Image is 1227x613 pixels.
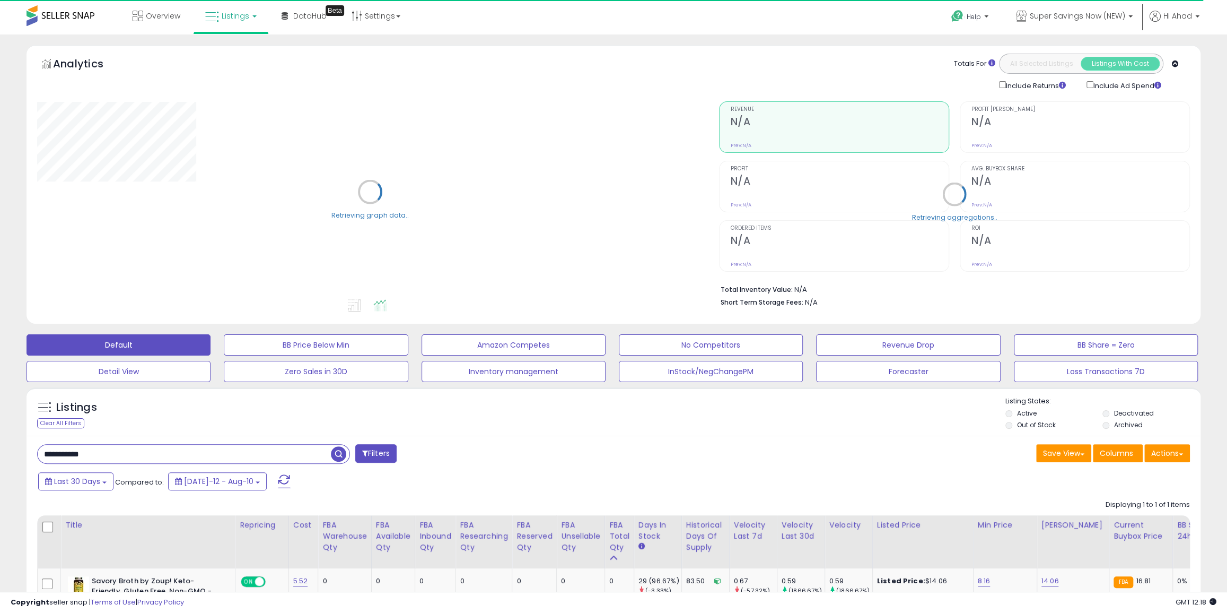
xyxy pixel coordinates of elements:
[609,520,629,553] div: FBA Total Qty
[638,520,677,542] div: Days In Stock
[1081,57,1160,71] button: Listings With Cost
[1036,444,1091,462] button: Save View
[686,576,721,586] div: 83.50
[460,520,507,553] div: FBA Researching Qty
[516,520,552,553] div: FBA Reserved Qty
[240,520,284,531] div: Repricing
[1106,500,1190,510] div: Displaying 1 to 1 of 1 items
[561,576,597,586] div: 0
[816,361,1000,382] button: Forecaster
[264,577,281,586] span: OFF
[1114,420,1143,429] label: Archived
[877,591,935,601] b: Business Price:
[1017,409,1037,418] label: Active
[1144,444,1190,462] button: Actions
[619,334,803,356] button: No Competitors
[38,472,113,490] button: Last 30 Days
[561,520,600,553] div: FBA Unsellable Qty
[1014,361,1198,382] button: Loss Transactions 7D
[967,12,981,21] span: Help
[27,334,211,356] button: Default
[829,520,868,531] div: Velocity
[11,597,49,607] strong: Copyright
[293,11,327,21] span: DataHub
[115,477,164,487] span: Compared to:
[27,361,211,382] button: Detail View
[1002,57,1081,71] button: All Selected Listings
[222,11,249,21] span: Listings
[68,576,89,598] img: 41p1maKn1VL._SL40_.jpg
[619,361,803,382] button: InStock/NegChangePM
[1041,576,1059,586] a: 14.06
[877,520,969,531] div: Listed Price
[1005,396,1200,407] p: Listing States:
[686,520,725,553] div: Historical Days Of Supply
[355,444,397,463] button: Filters
[1177,520,1216,542] div: BB Share 24h.
[376,520,410,553] div: FBA Available Qty
[991,79,1079,91] div: Include Returns
[1041,520,1105,531] div: [PERSON_NAME]
[37,418,84,428] div: Clear All Filters
[734,520,773,542] div: Velocity Last 7d
[322,520,366,553] div: FBA Warehouse Qty
[912,212,997,222] div: Retrieving aggregations..
[1136,576,1151,586] span: 16.81
[516,576,548,586] div: 0
[1176,597,1216,607] span: 2025-09-10 12:18 GMT
[943,2,999,34] a: Help
[1114,520,1168,542] div: Current Buybox Price
[137,597,184,607] a: Privacy Policy
[951,10,964,23] i: Get Help
[53,56,124,74] h5: Analytics
[1114,409,1154,418] label: Deactivated
[1030,11,1125,21] span: Super Savings Now (NEW)
[877,591,965,601] div: $13.92
[460,576,504,586] div: 0
[293,520,314,531] div: Cost
[146,11,180,21] span: Overview
[326,5,344,16] div: Tooltip anchor
[1114,576,1133,588] small: FBA
[376,576,407,586] div: 0
[978,520,1032,531] div: Min Price
[782,576,825,586] div: 0.59
[91,597,136,607] a: Terms of Use
[419,520,451,553] div: FBA inbound Qty
[184,476,253,487] span: [DATE]-12 - Aug-10
[836,586,870,595] small: (1866.67%)
[877,576,925,586] b: Listed Price:
[422,334,606,356] button: Amazon Competes
[829,576,872,586] div: 0.59
[224,361,408,382] button: Zero Sales in 30D
[322,576,363,586] div: 0
[1017,420,1056,429] label: Out of Stock
[1177,576,1212,586] div: 0%
[1014,334,1198,356] button: BB Share = Zero
[741,586,770,595] small: (-57.32%)
[293,576,308,586] a: 5.52
[54,476,100,487] span: Last 30 Days
[331,210,409,220] div: Retrieving graph data..
[422,361,606,382] button: Inventory management
[638,576,681,586] div: 29 (96.67%)
[65,520,231,531] div: Title
[224,334,408,356] button: BB Price Below Min
[978,576,991,586] a: 8.16
[1150,11,1199,34] a: Hi Ahad
[816,334,1000,356] button: Revenue Drop
[11,598,184,608] div: seller snap | |
[1093,444,1143,462] button: Columns
[242,577,255,586] span: ON
[419,576,448,586] div: 0
[782,520,820,542] div: Velocity Last 30d
[56,400,97,415] h5: Listings
[168,472,267,490] button: [DATE]-12 - Aug-10
[788,586,822,595] small: (1866.67%)
[1079,79,1178,91] div: Include Ad Spend
[877,576,965,586] div: $14.06
[638,542,645,551] small: Days In Stock.
[645,586,671,595] small: (-3.33%)
[954,59,995,69] div: Totals For
[1163,11,1192,21] span: Hi Ahad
